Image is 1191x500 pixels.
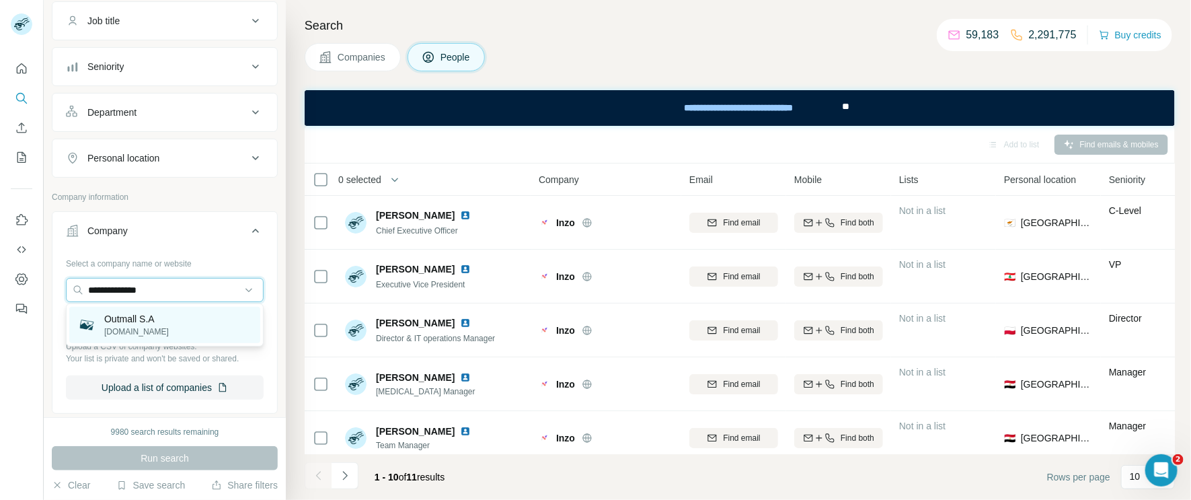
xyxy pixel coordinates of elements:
[460,426,471,437] img: LinkedIn logo
[689,428,778,448] button: Find email
[899,421,946,431] span: Not in a list
[332,462,358,489] button: Navigate to next page
[399,472,407,483] span: of
[556,431,575,445] span: Inzo
[111,426,219,438] div: 9980 search results remaining
[52,478,90,492] button: Clear
[345,373,367,395] img: Avatar
[899,259,946,270] span: Not in a list
[104,326,169,338] p: [DOMAIN_NAME]
[1047,470,1110,484] span: Rows per page
[11,297,32,321] button: Feedback
[87,224,128,238] div: Company
[87,106,137,119] div: Department
[1021,378,1093,391] span: [GEOGRAPHIC_DATA]
[440,50,471,64] span: People
[52,191,278,203] p: Company information
[723,324,760,336] span: Find email
[794,320,883,341] button: Find both
[52,142,277,174] button: Personal location
[338,50,387,64] span: Companies
[211,478,278,492] button: Share filters
[345,427,367,449] img: Avatar
[305,90,1175,126] iframe: Banner
[1130,470,1141,483] p: 10
[1109,173,1145,186] span: Seniority
[723,378,760,390] span: Find email
[1021,324,1093,337] span: [GEOGRAPHIC_DATA]
[539,273,549,281] img: Logo of Inzo
[556,216,575,229] span: Inzo
[11,86,32,110] button: Search
[1004,173,1076,186] span: Personal location
[87,151,159,165] div: Personal location
[11,208,32,232] button: Use Surfe on LinkedIn
[407,472,418,483] span: 11
[375,472,445,483] span: results
[899,205,946,216] span: Not in a list
[841,324,874,336] span: Find both
[460,264,471,275] img: LinkedIn logo
[1109,421,1146,431] span: Manager
[460,372,471,383] img: LinkedIn logo
[376,280,465,289] span: Executive Vice President
[338,173,381,186] span: 0 selected
[723,271,760,283] span: Find email
[1145,454,1178,487] iframe: Intercom live chat
[11,238,32,262] button: Use Surfe API
[376,386,476,398] span: [MEDICAL_DATA] Manager
[539,380,549,388] img: Logo of Inzo
[376,439,476,452] span: Team Manager
[345,320,367,341] img: Avatar
[899,173,919,186] span: Lists
[376,262,455,276] span: [PERSON_NAME]
[723,217,760,229] span: Find email
[794,266,883,287] button: Find both
[77,316,96,334] img: Outmall S.A
[376,334,495,343] span: Director & IT operations Manager
[11,57,32,81] button: Quick start
[52,96,277,129] button: Department
[794,428,883,448] button: Find both
[11,116,32,140] button: Enrich CSV
[52,50,277,83] button: Seniority
[841,432,874,444] span: Find both
[1004,270,1015,283] span: 🇱🇧
[345,212,367,234] img: Avatar
[556,324,575,337] span: Inzo
[305,16,1175,35] h4: Search
[1109,313,1142,324] span: Director
[556,378,575,391] span: Inzo
[966,27,999,43] p: 59,183
[11,145,32,170] button: My lists
[376,425,455,438] span: [PERSON_NAME]
[794,213,883,233] button: Find both
[1004,216,1015,229] span: 🇨🇾
[1109,205,1141,216] span: C-Level
[1109,367,1146,378] span: Manager
[689,266,778,287] button: Find email
[1109,259,1122,270] span: VP
[1029,27,1077,43] p: 2,291,775
[539,434,549,442] img: Logo of Inzo
[1004,378,1015,391] span: 🇪🇬
[794,173,822,186] span: Mobile
[375,472,399,483] span: 1 - 10
[66,376,264,400] button: Upload a list of companies
[539,326,549,334] img: Logo of Inzo
[1004,431,1015,445] span: 🇪🇬
[899,367,946,378] span: Not in a list
[104,312,169,326] p: Outmall S.A
[841,271,874,283] span: Find both
[1021,216,1093,229] span: [GEOGRAPHIC_DATA]
[1021,431,1093,445] span: [GEOGRAPHIC_DATA]
[376,371,455,384] span: [PERSON_NAME]
[11,267,32,291] button: Dashboard
[1099,26,1161,44] button: Buy credits
[66,252,264,270] div: Select a company name or website
[1004,324,1015,337] span: 🇵🇱
[689,320,778,341] button: Find email
[1021,270,1093,283] span: [GEOGRAPHIC_DATA]
[841,217,874,229] span: Find both
[794,374,883,394] button: Find both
